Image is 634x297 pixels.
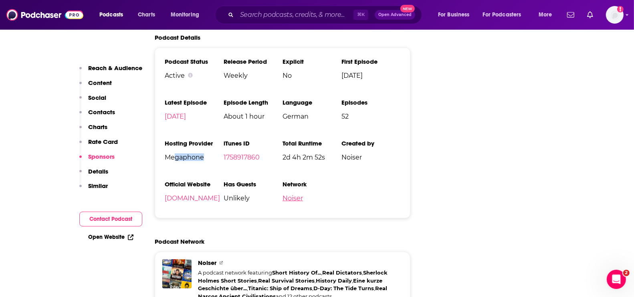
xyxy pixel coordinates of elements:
[224,154,260,161] a: 1758917860
[533,8,562,21] button: open menu
[341,154,400,161] span: Noiser
[155,34,200,41] h2: Podcast Details
[623,270,630,276] span: 2
[313,285,374,291] a: D-Day: The Tide Turns
[99,9,123,20] span: Podcasts
[79,94,106,109] button: Social
[378,13,412,17] span: Open Advanced
[283,194,303,202] a: Noiser
[438,9,470,20] span: For Business
[224,139,283,147] h3: iTunes ID
[168,279,182,292] img: D-Day: The Tide Turns
[79,168,108,182] button: Details
[272,269,321,276] a: Short History Of...
[362,269,363,276] span: ,
[247,285,248,291] span: ,
[165,99,224,106] h3: Latest Episode
[222,6,430,24] div: Search podcasts, credits, & more...
[539,9,552,20] span: More
[79,153,115,168] button: Sponsors
[341,139,400,147] h3: Created by
[224,113,283,120] span: About 1 hour
[88,108,115,116] p: Contacts
[184,257,197,271] img: Sherlock Holmes Short Stories
[159,265,172,279] img: Real Survival Stories
[341,58,400,65] h3: First Episode
[283,72,341,79] span: No
[198,259,223,267] span: Noiser
[606,6,624,24] button: Show profile menu
[224,180,283,188] h3: Has Guests
[165,58,224,65] h3: Podcast Status
[170,267,184,281] img: History Daily
[322,269,362,276] a: Real Dictators
[79,64,142,79] button: Reach & Audience
[165,113,186,120] a: [DATE]
[88,168,108,175] p: Details
[79,108,115,123] button: Contacts
[564,8,577,22] a: Show notifications dropdown
[165,154,224,161] span: Megaphone
[157,277,170,290] img: Titanic: Ship of Dreams
[353,10,368,20] span: ⌘ K
[155,238,204,245] h2: Podcast Network
[79,79,112,94] button: Content
[257,277,258,284] span: ,
[88,153,115,160] p: Sponsors
[224,194,283,202] span: Unlikely
[182,269,195,282] img: Eine kurze Geschichte über...
[283,58,341,65] h3: Explicit
[283,180,341,188] h3: Network
[248,285,312,291] a: Titanic: Ship of Dreams
[312,285,313,291] span: ,
[6,7,83,22] img: Podchaser - Follow, Share and Rate Podcasts
[258,277,315,284] a: Real Survival Stories
[198,269,388,284] a: Sherlock Holmes Short Stories
[283,154,341,161] span: 2d 4h 2m 52s
[341,99,400,106] h3: Episodes
[172,256,185,269] img: Real Dictators
[88,182,108,190] p: Similar
[483,9,521,20] span: For Podcasters
[237,8,353,21] input: Search podcasts, credits, & more...
[162,259,192,289] a: Noiser
[283,139,341,147] h3: Total Runtime
[138,9,155,20] span: Charts
[94,8,133,21] button: open menu
[88,123,107,131] p: Charts
[88,234,133,240] a: Open Website
[607,270,626,289] iframe: Intercom live chat
[79,212,142,226] button: Contact Podcast
[161,254,174,267] img: Short History Of...
[283,99,341,106] h3: Language
[316,277,352,284] a: History Daily
[165,8,210,21] button: open menu
[374,285,375,291] span: ,
[88,138,118,145] p: Rate Card
[432,8,480,21] button: open menu
[79,138,118,153] button: Rate Card
[171,9,199,20] span: Monitoring
[321,269,322,276] span: ,
[617,6,624,12] svg: Add a profile image
[315,277,316,284] span: ,
[478,8,533,21] button: open menu
[133,8,160,21] a: Charts
[88,94,106,101] p: Social
[165,180,224,188] h3: Official Website
[224,72,283,79] span: Weekly
[283,113,341,120] span: German
[606,6,624,24] img: User Profile
[400,5,415,12] span: New
[88,64,142,72] p: Reach & Audience
[165,72,224,79] div: Active
[584,8,596,22] a: Show notifications dropdown
[224,58,283,65] h3: Release Period
[352,277,353,284] span: ,
[375,10,415,20] button: Open AdvancedNew
[165,139,224,147] h3: Hosting Provider
[606,6,624,24] span: Logged in as lemya
[88,79,112,87] p: Content
[165,194,220,202] a: [DOMAIN_NAME]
